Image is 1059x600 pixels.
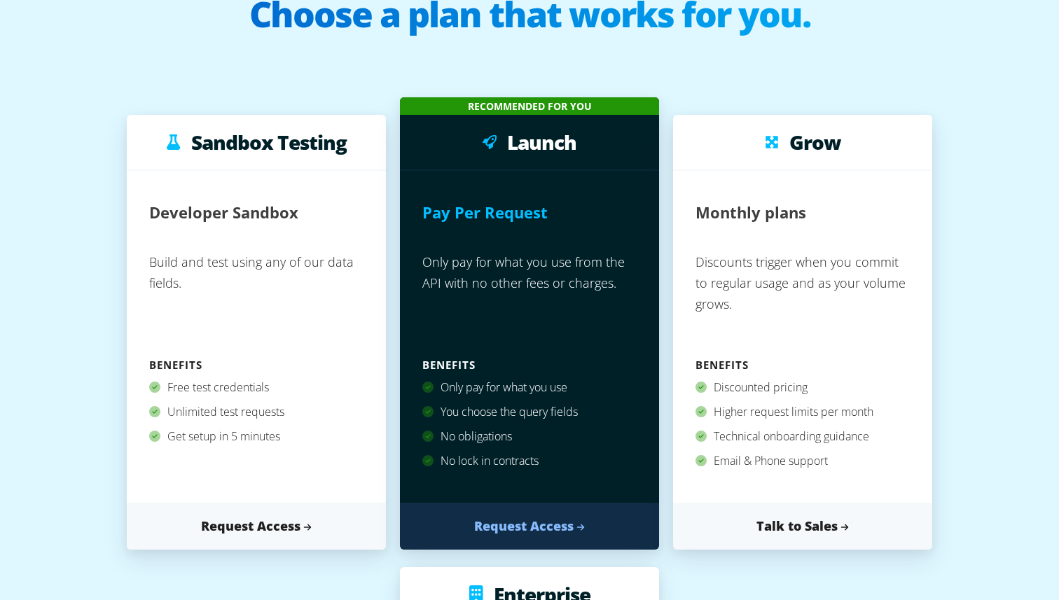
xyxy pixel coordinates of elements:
[422,400,637,424] div: You choose the query fields
[695,449,910,473] div: Email & Phone support
[695,193,806,232] h2: Monthly plans
[507,132,576,153] h3: Launch
[400,503,659,550] a: Request Access
[695,424,910,449] div: Technical onboarding guidance
[149,375,364,400] div: Free test credentials
[149,193,298,232] h2: Developer Sandbox
[673,503,932,550] a: Talk to Sales
[149,424,364,449] div: Get setup in 5 minutes
[422,424,637,449] div: No obligations
[789,132,840,153] h3: Grow
[400,97,659,115] div: Recommended for you
[695,246,910,354] p: Discounts trigger when you commit to regular usage and as your volume grows.
[191,132,347,153] h3: Sandbox Testing
[149,400,364,424] div: Unlimited test requests
[695,375,910,400] div: Discounted pricing
[695,400,910,424] div: Higher request limits per month
[127,503,386,550] a: Request Access
[149,246,364,354] p: Build and test using any of our data fields.
[422,246,637,354] p: Only pay for what you use from the API with no other fees or charges.
[422,449,637,473] div: No lock in contracts
[422,193,548,232] h2: Pay Per Request
[422,375,637,400] div: Only pay for what you use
